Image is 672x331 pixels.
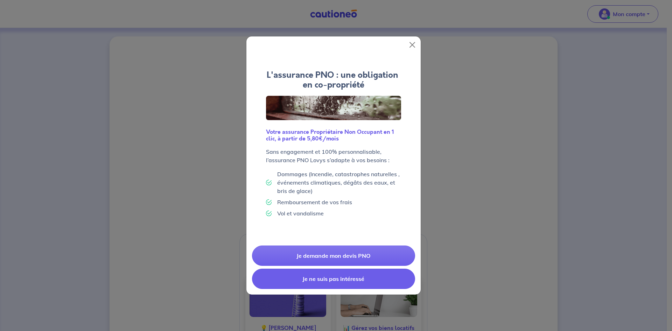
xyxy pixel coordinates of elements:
[277,209,324,218] p: Vol et vandalisme
[277,198,352,206] p: Remboursement de vos frais
[266,96,401,120] img: Logo Lovys
[266,129,401,142] h6: Votre assurance Propriétaire Non Occupant en 1 clic, à partir de 5,80€/mois
[407,39,418,50] button: Close
[266,70,401,90] h4: L'assurance PNO : une obligation en co-propriété
[266,147,401,164] p: Sans engagement et 100% personnalisable, l’assurance PNO Lovys s’adapte à vos besoins :
[252,246,415,266] a: Je demande mon devis PNO
[277,170,401,195] p: Dommages (Incendie, catastrophes naturelles , événements climatiques, dégâts des eaux, et bris de...
[252,269,415,289] button: Je ne suis pas intéressé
